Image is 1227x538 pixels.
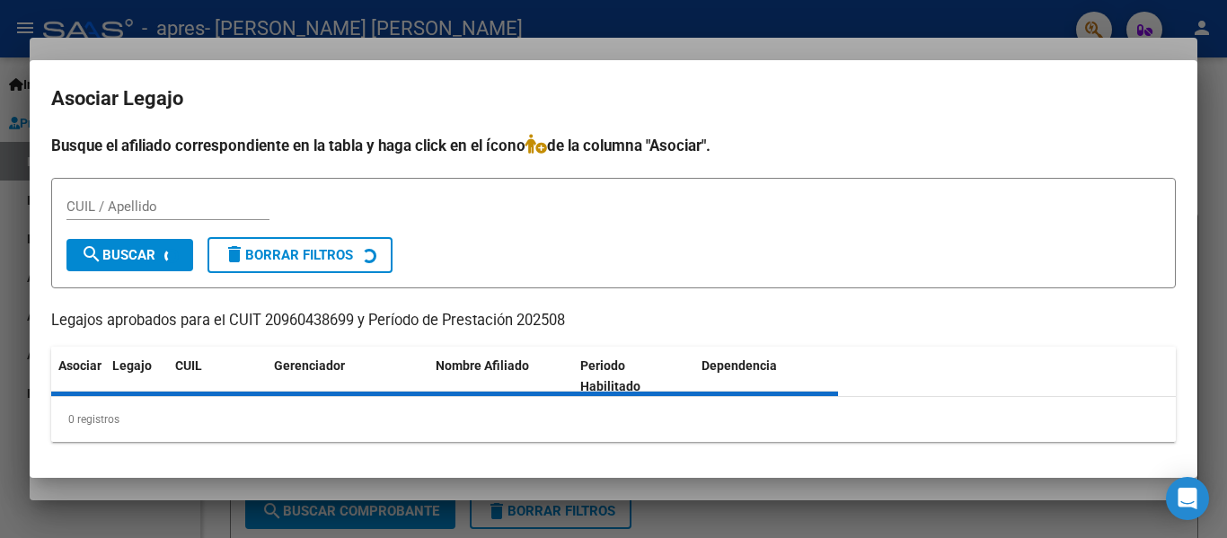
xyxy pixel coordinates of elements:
datatable-header-cell: Legajo [105,347,168,406]
datatable-header-cell: Nombre Afiliado [428,347,573,406]
span: CUIL [175,358,202,373]
datatable-header-cell: Asociar [51,347,105,406]
datatable-header-cell: Gerenciador [267,347,428,406]
datatable-header-cell: CUIL [168,347,267,406]
h4: Busque el afiliado correspondiente en la tabla y haga click en el ícono de la columna "Asociar". [51,134,1176,157]
span: Buscar [81,247,155,263]
span: Legajo [112,358,152,373]
div: 0 registros [51,397,1176,442]
span: Borrar Filtros [224,247,353,263]
span: Asociar [58,358,102,373]
button: Buscar [66,239,193,271]
h2: Asociar Legajo [51,82,1176,116]
span: Dependencia [702,358,777,373]
mat-icon: delete [224,243,245,265]
datatable-header-cell: Dependencia [694,347,839,406]
mat-icon: search [81,243,102,265]
span: Periodo Habilitado [580,358,640,393]
span: Gerenciador [274,358,345,373]
div: Open Intercom Messenger [1166,477,1209,520]
button: Borrar Filtros [207,237,393,273]
datatable-header-cell: Periodo Habilitado [573,347,694,406]
p: Legajos aprobados para el CUIT 20960438699 y Período de Prestación 202508 [51,310,1176,332]
span: Nombre Afiliado [436,358,529,373]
